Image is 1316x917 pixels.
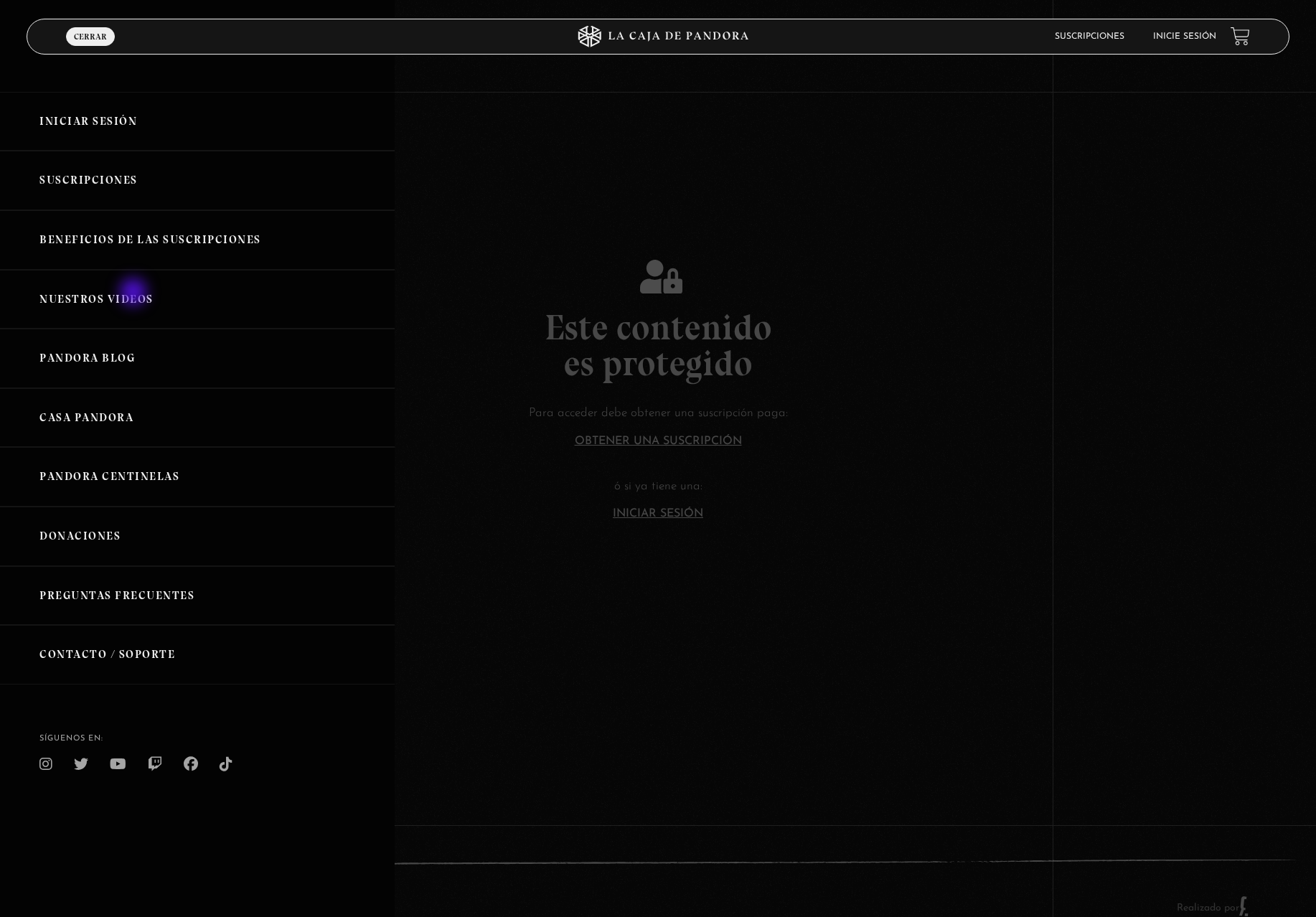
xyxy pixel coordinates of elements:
a: Inicie sesión [1153,32,1216,41]
h4: SÍguenos en: [39,735,355,743]
a: View your shopping cart [1231,27,1250,46]
a: Suscripciones [1055,32,1124,41]
span: Menu [78,44,103,55]
span: Cerrar [74,32,107,41]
